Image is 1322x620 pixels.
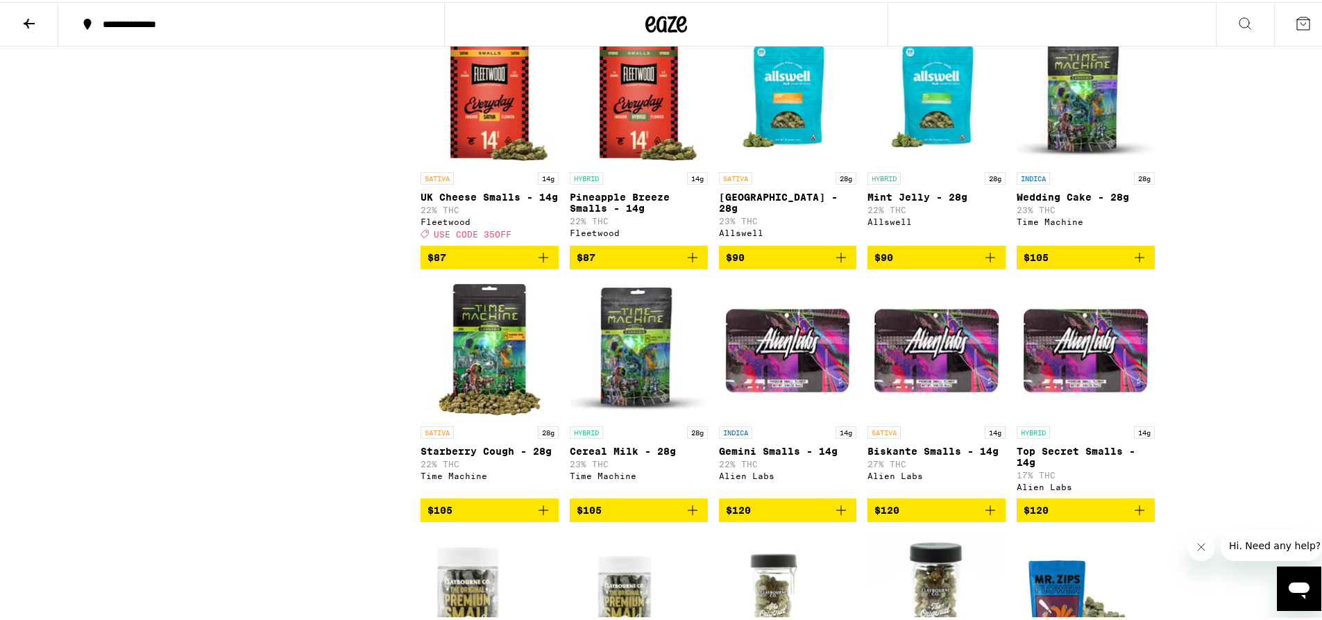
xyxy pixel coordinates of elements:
[570,190,708,212] p: Pineapple Breeze Smalls - 14g
[719,444,857,455] p: Gemini Smalls - 14g
[538,424,559,437] p: 28g
[719,496,857,520] button: Add to bag
[1017,190,1155,201] p: Wedding Cake - 28g
[867,278,1006,496] a: Open page for Biskante Smalls - 14g from Alien Labs
[719,278,857,496] a: Open page for Gemini Smalls - 14g from Alien Labs
[719,469,857,478] div: Alien Labs
[421,24,559,163] img: Fleetwood - UK Cheese Smalls - 14g
[867,444,1006,455] p: Biskante Smalls - 14g
[719,190,857,212] p: [GEOGRAPHIC_DATA] - 28g
[836,170,856,183] p: 28g
[538,170,559,183] p: 14g
[570,444,708,455] p: Cereal Milk - 28g
[1017,469,1155,478] p: 17% THC
[421,278,559,496] a: Open page for Starberry Cough - 28g from Time Machine
[1017,244,1155,267] button: Add to bag
[1134,424,1155,437] p: 14g
[421,203,559,212] p: 22% THC
[570,244,708,267] button: Add to bag
[1024,503,1049,514] span: $120
[421,444,559,455] p: Starberry Cough - 28g
[434,228,511,237] span: USE CODE 35OFF
[867,24,1006,163] img: Allswell - Mint Jelly - 28g
[421,469,559,478] div: Time Machine
[421,244,559,267] button: Add to bag
[1017,496,1155,520] button: Add to bag
[421,190,559,201] p: UK Cheese Smalls - 14g
[1017,215,1155,224] div: Time Machine
[726,503,751,514] span: $120
[1134,170,1155,183] p: 28g
[421,458,559,467] p: 22% THC
[985,424,1006,437] p: 14g
[1017,203,1155,212] p: 23% THC
[719,244,857,267] button: Add to bag
[867,458,1006,467] p: 27% THC
[1277,564,1321,609] iframe: Button to launch messaging window
[570,496,708,520] button: Add to bag
[867,424,901,437] p: SATIVA
[427,503,452,514] span: $105
[421,278,559,417] img: Time Machine - Starberry Cough - 28g
[1024,250,1049,261] span: $105
[1017,24,1155,244] a: Open page for Wedding Cake - 28g from Time Machine
[1187,531,1215,559] iframe: Close message
[1017,278,1155,496] a: Open page for Top Secret Smalls - 14g from Alien Labs
[719,24,857,244] a: Open page for Garden Grove - 28g from Allswell
[687,170,708,183] p: 14g
[570,24,708,244] a: Open page for Pineapple Breeze Smalls - 14g from Fleetwood
[570,278,708,496] a: Open page for Cereal Milk - 28g from Time Machine
[726,250,745,261] span: $90
[1221,528,1321,559] iframe: Message from company
[867,469,1006,478] div: Alien Labs
[1017,170,1050,183] p: INDICA
[421,215,559,224] div: Fleetwood
[421,496,559,520] button: Add to bag
[570,170,603,183] p: HYBRID
[867,215,1006,224] div: Allswell
[687,424,708,437] p: 28g
[1017,278,1155,417] img: Alien Labs - Top Secret Smalls - 14g
[719,170,752,183] p: SATIVA
[1017,24,1155,163] img: Time Machine - Wedding Cake - 28g
[570,24,708,163] img: Fleetwood - Pineapple Breeze Smalls - 14g
[867,278,1006,417] img: Alien Labs - Biskante Smalls - 14g
[719,424,752,437] p: INDICA
[985,170,1006,183] p: 28g
[719,24,857,163] img: Allswell - Garden Grove - 28g
[570,278,708,417] img: Time Machine - Cereal Milk - 28g
[570,469,708,478] div: Time Machine
[836,424,856,437] p: 14g
[719,458,857,467] p: 22% THC
[427,250,446,261] span: $87
[421,24,559,244] a: Open page for UK Cheese Smalls - 14g from Fleetwood
[570,215,708,224] p: 22% THC
[570,226,708,235] div: Fleetwood
[867,190,1006,201] p: Mint Jelly - 28g
[570,458,708,467] p: 23% THC
[867,496,1006,520] button: Add to bag
[867,244,1006,267] button: Add to bag
[719,278,857,417] img: Alien Labs - Gemini Smalls - 14g
[421,424,454,437] p: SATIVA
[570,424,603,437] p: HYBRID
[1017,444,1155,466] p: Top Secret Smalls - 14g
[874,250,893,261] span: $90
[874,503,899,514] span: $120
[867,170,901,183] p: HYBRID
[719,215,857,224] p: 23% THC
[719,226,857,235] div: Allswell
[577,250,595,261] span: $87
[867,24,1006,244] a: Open page for Mint Jelly - 28g from Allswell
[577,503,602,514] span: $105
[1017,424,1050,437] p: HYBRID
[867,203,1006,212] p: 22% THC
[1017,480,1155,489] div: Alien Labs
[421,170,454,183] p: SATIVA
